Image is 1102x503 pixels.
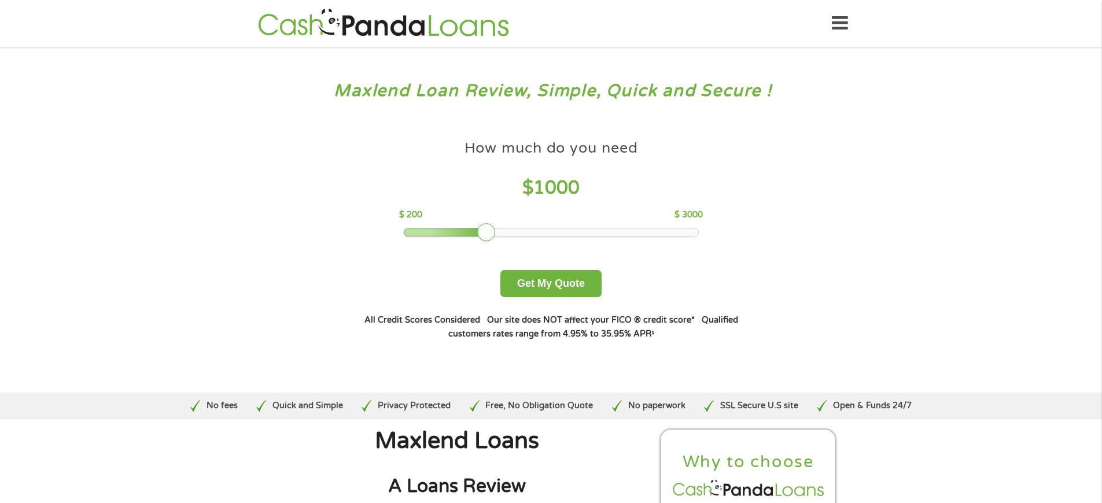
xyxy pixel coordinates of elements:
strong: Our site does NOT affect your FICO ® credit score* [487,315,695,325]
strong: Qualified customers rates range from 4.95% to 35.95% APR¹ [448,315,738,339]
p: SSL Secure U.S site [720,400,798,412]
p: $ 3000 [675,209,703,221]
p: Privacy Protected [378,400,451,412]
strong: All Credit Scores Considered [364,315,480,325]
h3: Maxlend Loan Review, Simple, Quick and Secure ! [34,80,1069,102]
p: Open & Funds 24/7 [833,400,912,412]
p: No paperwork [628,400,685,412]
p: $ 200 [399,209,422,221]
h2: A Loans Review [265,475,649,498]
span: 1000 [533,177,580,199]
img: GetLoanNow Logo [255,7,513,40]
button: Get My Quote [500,270,602,297]
span: Maxlend Loans [375,427,539,454]
h4: How much do you need [465,139,638,158]
p: Free, No Obligation Quote [485,400,593,412]
h2: Why to choose [670,452,827,473]
h4: $ [399,176,703,200]
p: No fees [207,400,238,412]
p: Quick and Simple [272,400,343,412]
